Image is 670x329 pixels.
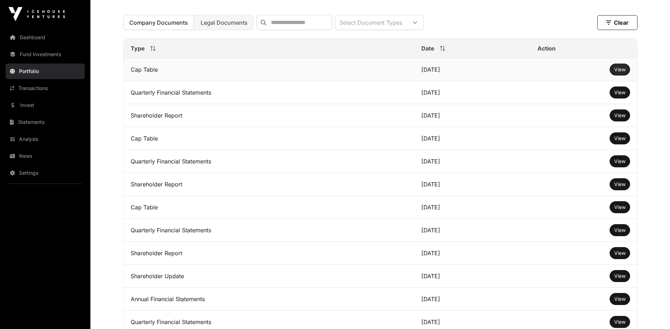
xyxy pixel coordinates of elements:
[614,181,625,188] a: View
[414,58,530,81] td: [DATE]
[6,80,85,96] a: Transactions
[614,135,625,141] span: View
[6,114,85,130] a: Statements
[610,178,630,190] button: View
[414,288,530,311] td: [DATE]
[124,173,415,196] td: Shareholder Report
[610,247,630,259] button: View
[414,265,530,288] td: [DATE]
[610,86,630,98] button: View
[124,127,415,150] td: Cap Table
[201,19,248,26] span: Legal Documents
[124,196,415,219] td: Cap Table
[610,316,630,328] button: View
[614,296,625,302] span: View
[124,288,415,311] td: Annual Financial Statements
[124,265,415,288] td: Shareholder Update
[124,219,415,242] td: Quarterly Financial Statements
[614,112,625,119] a: View
[414,219,530,242] td: [DATE]
[614,158,625,165] a: View
[614,89,625,95] span: View
[414,242,530,265] td: [DATE]
[614,204,625,211] a: View
[610,201,630,213] button: View
[614,227,625,233] span: View
[610,155,630,167] button: View
[124,242,415,265] td: Shareholder Report
[414,81,530,104] td: [DATE]
[610,270,630,282] button: View
[614,318,625,325] a: View
[414,150,530,173] td: [DATE]
[8,7,65,21] img: Icehouse Ventures Logo
[597,15,638,30] button: Clear
[614,273,625,280] a: View
[123,15,194,30] button: Company Documents
[614,135,625,142] a: View
[124,104,415,127] td: Shareholder Report
[614,319,625,325] span: View
[335,15,407,30] div: Select Document Types
[6,131,85,147] a: Analysis
[195,15,254,30] button: Legal Documents
[614,181,625,187] span: View
[6,148,85,164] a: News
[421,44,434,53] span: Date
[610,109,630,121] button: View
[614,295,625,303] a: View
[635,295,670,329] iframe: Chat Widget
[131,44,145,53] span: Type
[538,44,556,53] span: Action
[610,224,630,236] button: View
[6,97,85,113] a: Invest
[124,81,415,104] td: Quarterly Financial Statements
[124,58,415,81] td: Cap Table
[610,132,630,144] button: View
[610,293,630,305] button: View
[614,227,625,234] a: View
[414,173,530,196] td: [DATE]
[414,104,530,127] td: [DATE]
[614,158,625,164] span: View
[610,64,630,76] button: View
[614,66,625,72] span: View
[614,273,625,279] span: View
[6,165,85,181] a: Settings
[6,47,85,62] a: Fund Investments
[614,66,625,73] a: View
[414,127,530,150] td: [DATE]
[614,89,625,96] a: View
[414,196,530,219] td: [DATE]
[614,250,625,257] a: View
[124,150,415,173] td: Quarterly Financial Statements
[6,64,85,79] a: Portfolio
[614,250,625,256] span: View
[6,30,85,45] a: Dashboard
[129,19,188,26] span: Company Documents
[614,112,625,118] span: View
[614,204,625,210] span: View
